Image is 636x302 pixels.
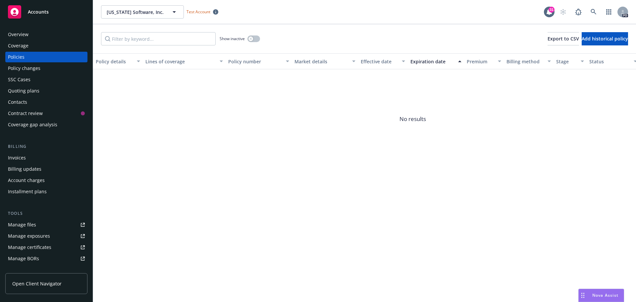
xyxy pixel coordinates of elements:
span: Test Account [186,9,210,15]
div: Contacts [8,97,27,107]
span: Show inactive [220,36,245,41]
div: Drag to move [579,289,587,302]
div: Policy details [96,58,133,65]
div: Manage BORs [8,253,39,264]
button: Export to CSV [548,32,579,45]
div: 31 [549,7,555,13]
a: SSC Cases [5,74,87,85]
div: Status [589,58,630,65]
div: Manage exposures [8,231,50,241]
a: Manage exposures [5,231,87,241]
div: Tools [5,210,87,217]
button: Stage [554,53,587,69]
button: Effective date [358,53,408,69]
button: Policy number [226,53,292,69]
div: Policies [8,52,25,62]
a: Contract review [5,108,87,119]
div: Coverage gap analysis [8,119,57,130]
div: Installment plans [8,186,47,197]
div: Market details [294,58,348,65]
a: Manage files [5,219,87,230]
a: Billing updates [5,164,87,174]
span: Accounts [28,9,49,15]
div: Manage files [8,219,36,230]
div: Billing [5,143,87,150]
div: Billing updates [8,164,41,174]
a: Coverage gap analysis [5,119,87,130]
div: Summary of insurance [8,265,58,275]
a: Installment plans [5,186,87,197]
div: Expiration date [410,58,454,65]
a: Manage certificates [5,242,87,253]
a: Report a Bug [572,5,585,19]
button: Premium [464,53,504,69]
a: Summary of insurance [5,265,87,275]
a: Quoting plans [5,86,87,96]
div: Contract review [8,108,43,119]
div: Lines of coverage [145,58,216,65]
div: Billing method [506,58,544,65]
div: Manage certificates [8,242,51,253]
div: Quoting plans [8,86,39,96]
button: Lines of coverage [143,53,226,69]
button: [US_STATE] Software, Inc. [101,5,184,19]
a: Coverage [5,40,87,51]
a: Accounts [5,3,87,21]
span: Test Account [184,8,221,15]
a: Start snowing [556,5,570,19]
div: Overview [8,29,28,40]
span: Export to CSV [548,35,579,42]
div: Policy changes [8,63,40,74]
a: Search [587,5,600,19]
a: Policies [5,52,87,62]
a: Manage BORs [5,253,87,264]
a: Invoices [5,152,87,163]
button: Market details [292,53,358,69]
a: Overview [5,29,87,40]
button: Add historical policy [582,32,628,45]
div: Invoices [8,152,26,163]
div: Stage [556,58,577,65]
span: Nova Assist [592,292,618,298]
button: Billing method [504,53,554,69]
span: [US_STATE] Software, Inc. [107,9,164,16]
input: Filter by keyword... [101,32,216,45]
div: Account charges [8,175,45,186]
a: Policy changes [5,63,87,74]
button: Expiration date [408,53,464,69]
span: Open Client Navigator [12,280,62,287]
div: Policy number [228,58,282,65]
span: Add historical policy [582,35,628,42]
a: Account charges [5,175,87,186]
div: Coverage [8,40,28,51]
a: Switch app [602,5,615,19]
button: Policy details [93,53,143,69]
div: SSC Cases [8,74,30,85]
div: Premium [467,58,494,65]
button: Nova Assist [578,289,624,302]
a: Contacts [5,97,87,107]
div: Effective date [361,58,398,65]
